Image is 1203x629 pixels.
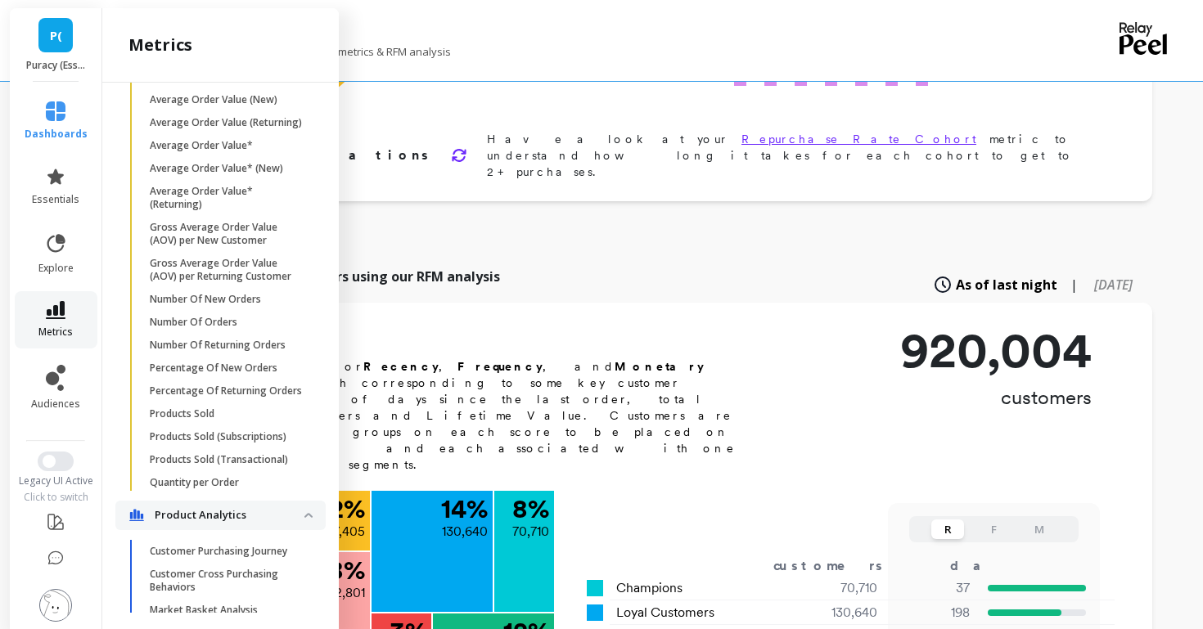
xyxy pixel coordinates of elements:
p: Number Of New Orders [150,293,261,306]
p: Products Sold (Transactional) [150,453,288,466]
div: days [950,556,1017,576]
p: Customer Cross Purchasing Behaviors [150,568,306,594]
p: Market Basket Analysis [150,604,258,617]
span: Champions [616,578,683,598]
p: 8 % [512,496,549,522]
p: 17,405 [329,522,365,541]
span: dashboards [25,128,88,141]
p: Average Order Value* [150,139,253,152]
p: 14 % [441,496,488,522]
b: Recency [363,360,439,373]
div: customers [773,556,906,576]
div: Legacy UI Active [8,474,104,487]
p: Products Sold (Subscriptions) [150,430,286,443]
p: Average Order Value* (New) [150,162,283,175]
p: Gross Average Order Value (AOV) per New Customer [150,221,306,247]
p: 70,710 [512,522,549,541]
div: Click to switch [8,491,104,504]
p: Average Order Value (New) [150,93,277,106]
div: 70,710 [781,578,898,598]
p: Percentage Of New Orders [150,362,277,375]
p: RFM stands for , , and , each corresponding to some key customer trait: number of days since the ... [198,358,755,473]
p: Number Of Returning Orders [150,339,286,352]
span: explore [38,262,74,275]
span: [DATE] [1094,276,1133,294]
a: Repurchase Rate Cohort [741,133,976,146]
p: Number Of Orders [150,316,237,329]
button: R [931,519,964,539]
p: 8 % [328,557,365,583]
p: Customer Purchasing Journey [150,545,287,558]
p: 2 % [329,496,365,522]
span: audiences [31,398,80,411]
p: Average Order Value* (Returning) [150,185,306,211]
p: Percentage Of Returning Orders [150,384,302,398]
span: essentials [32,193,79,206]
button: Switch to New UI [38,452,74,471]
span: P( [50,26,62,45]
p: Puracy (Essor) [26,59,86,72]
p: Product Analytics [155,507,304,523]
h2: metrics [128,34,192,56]
b: Frequency [457,360,543,373]
img: profile picture [39,589,72,622]
p: Average Order Value (Returning) [150,116,302,129]
img: down caret icon [304,513,313,518]
p: 920,004 [900,326,1092,375]
p: Gross Average Order Value (AOV) per Returning Customer [150,257,306,283]
p: Products Sold [150,407,214,420]
h2: RFM Segments [198,326,755,352]
span: As of last night [956,275,1057,294]
p: 198 [898,603,970,622]
span: Loyal Customers [616,603,714,622]
button: M [1023,519,1056,539]
p: 72,801 [328,583,365,603]
span: | [1070,275,1078,294]
div: 130,640 [781,603,898,622]
p: Quantity per Order [150,476,239,489]
p: Have a look at your metric to understand how long it takes for each cohort to get to 2+ purchases. [487,131,1100,180]
span: metrics [38,326,73,339]
p: 37 [898,578,970,598]
button: F [977,519,1010,539]
img: navigation item icon [128,509,145,522]
p: 130,640 [442,522,488,541]
p: customers [900,384,1092,411]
